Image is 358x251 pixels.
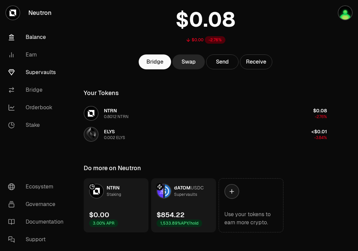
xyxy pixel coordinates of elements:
[84,88,119,98] div: Your Tokens
[3,231,73,248] a: Support
[157,220,202,227] div: 1,533.89% APY/hold
[90,184,103,198] img: NTRN Logo
[315,114,327,119] span: -2.76%
[191,185,204,191] span: USDC
[104,114,129,119] div: 0.8012 NTRN
[107,185,119,191] span: NTRN
[139,54,171,69] a: Bridge
[3,28,73,46] a: Balance
[219,178,283,232] a: Use your tokens to earn more crypto.
[157,184,163,198] img: dATOM Logo
[3,46,73,64] a: Earn
[3,116,73,134] a: Stake
[107,191,121,198] div: Staking
[192,37,203,43] div: $0.00
[80,124,331,144] button: ELYS LogoELYS0.002 ELYS<$0.01-3.84%
[206,54,239,69] button: Send
[174,185,191,191] span: dATOM
[104,135,125,140] div: 0.002 ELYS
[84,107,98,120] img: NTRN Logo
[80,103,331,123] button: NTRN LogoNTRN0.8012 NTRN$0.08-2.76%
[104,108,117,114] span: NTRN
[3,196,73,213] a: Governance
[338,6,352,20] img: Atom Staking
[151,178,216,232] a: dATOM LogoUSDC LogodATOMUSDCSupervaults$854.221,533.89%APY/hold
[84,178,148,232] a: NTRN LogoNTRNStaking$0.003.00% APR
[172,54,205,69] a: Swap
[240,54,272,69] button: Receive
[104,129,115,135] span: ELYS
[3,64,73,81] a: Supervaults
[205,36,225,44] div: -2.76%
[314,135,327,140] span: -3.84%
[165,184,171,198] img: USDC Logo
[3,178,73,196] a: Ecosystem
[3,213,73,231] a: Documentation
[313,108,327,114] span: $0.08
[89,220,118,227] div: 3.00% APR
[311,129,327,135] span: <$0.01
[84,128,98,141] img: ELYS Logo
[224,210,278,227] div: Use your tokens to earn more crypto.
[3,81,73,99] a: Bridge
[157,210,185,220] div: $854.22
[84,163,141,173] div: Do more on Neutron
[89,210,109,220] div: $0.00
[174,191,197,198] div: Supervaults
[3,99,73,116] a: Orderbook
